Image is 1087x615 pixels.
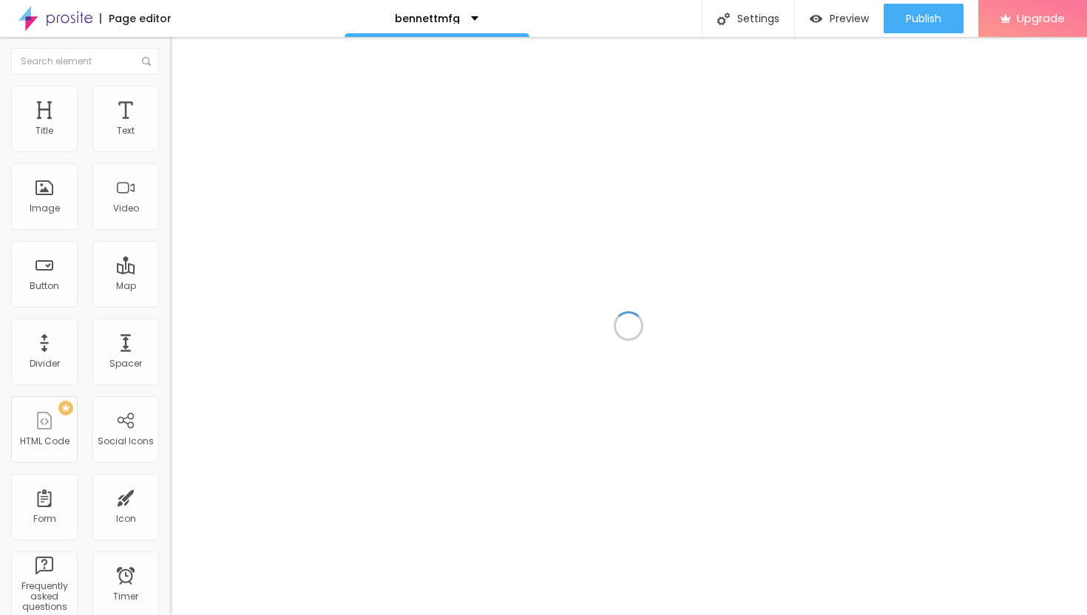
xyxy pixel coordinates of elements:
div: Button [30,281,59,291]
div: Divider [30,359,60,369]
img: Icone [142,57,151,66]
span: Publish [906,13,941,24]
input: Search element [11,48,159,75]
img: view-1.svg [810,13,822,25]
div: HTML Code [20,436,70,446]
div: Map [116,281,136,291]
span: Preview [830,13,869,24]
p: bennettmfg [395,13,460,24]
div: Form [33,514,56,524]
img: Icone [717,13,730,25]
div: Icon [116,514,136,524]
div: Image [30,203,60,214]
span: Upgrade [1017,12,1065,24]
div: Social Icons [98,436,154,446]
div: Frequently asked questions [15,581,73,613]
div: Timer [113,591,138,602]
div: Title [35,126,53,136]
div: Spacer [109,359,142,369]
div: Video [113,203,139,214]
button: Preview [795,4,884,33]
button: Publish [884,4,964,33]
div: Text [117,126,135,136]
div: Page editor [100,13,172,24]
